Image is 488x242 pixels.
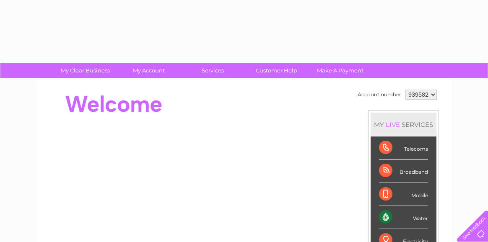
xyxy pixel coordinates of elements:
div: Water [379,206,428,229]
a: My Account [114,63,184,78]
a: Make A Payment [306,63,375,78]
div: Mobile [379,183,428,206]
div: Telecoms [379,136,428,160]
div: MY SERVICES [371,113,436,136]
a: Customer Help [242,63,311,78]
div: LIVE [384,121,402,129]
div: Broadband [379,160,428,183]
a: Services [178,63,247,78]
td: Account number [356,88,403,102]
a: My Clear Business [51,63,120,78]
